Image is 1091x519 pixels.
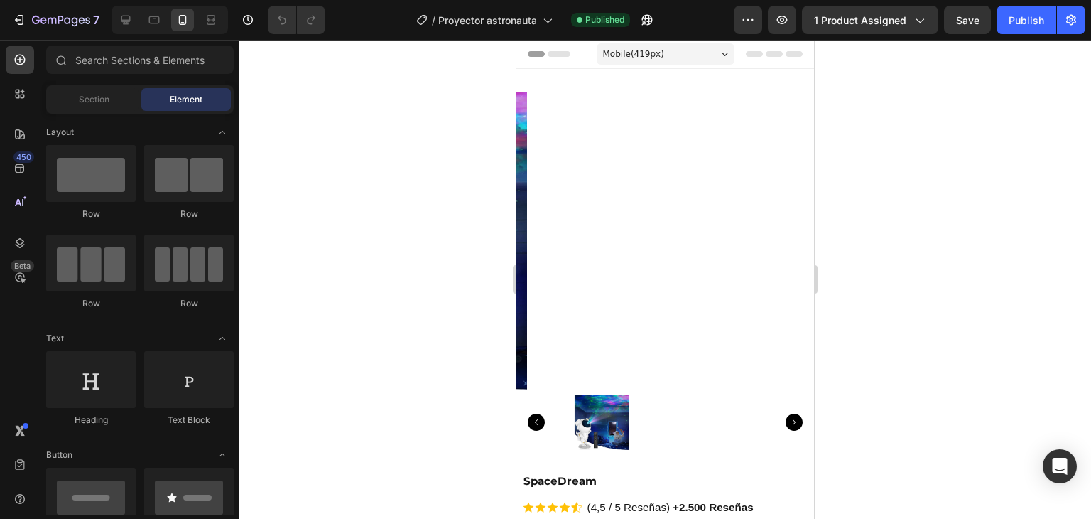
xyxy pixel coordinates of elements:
[997,6,1056,34] button: Publish
[13,151,34,163] div: 450
[211,327,234,350] span: Toggle open
[516,40,814,519] iframe: Design area
[1043,449,1077,483] div: Open Intercom Messenger
[956,14,979,26] span: Save
[46,46,234,74] input: Search Sections & Elements
[144,414,234,427] div: Text Block
[46,414,136,427] div: Heading
[46,332,64,345] span: Text
[1009,13,1044,28] div: Publish
[170,93,202,106] span: Element
[144,208,234,220] div: Row
[79,93,109,106] span: Section
[802,6,938,34] button: 1 product assigned
[438,13,537,28] span: Proyector astronauta
[11,260,34,272] div: Beta
[211,444,234,466] span: Toggle open
[93,11,99,28] p: 7
[6,6,106,34] button: 7
[46,208,136,220] div: Row
[814,13,906,28] span: 1 product assigned
[46,126,74,139] span: Layout
[211,121,234,144] span: Toggle open
[46,297,136,310] div: Row
[268,6,325,34] div: Undo/Redo
[432,13,435,28] span: /
[46,449,72,461] span: Button
[144,297,234,310] div: Row
[585,14,624,26] span: Published
[944,6,991,34] button: Save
